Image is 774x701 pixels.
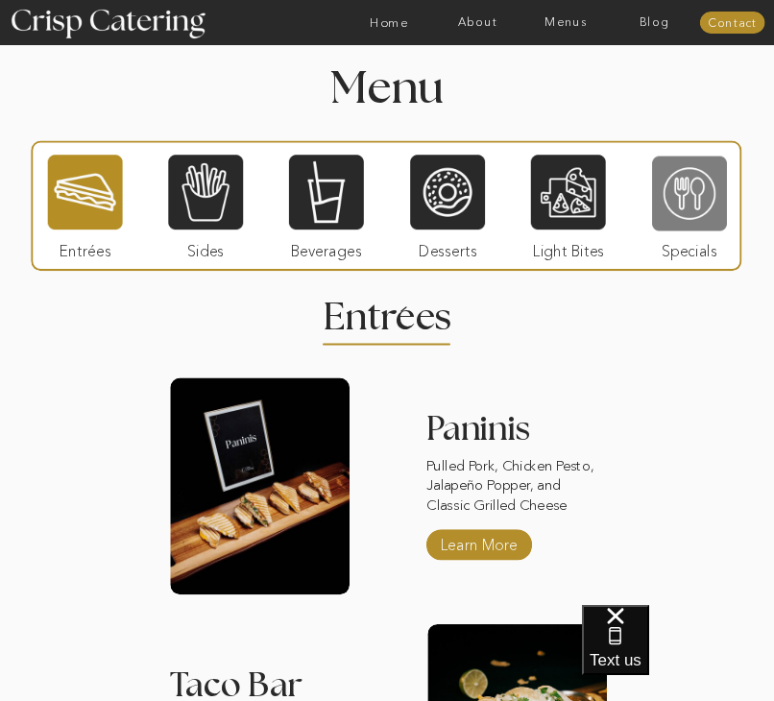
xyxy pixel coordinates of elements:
h3: Paninis [426,413,606,454]
h2: Entrees [324,301,450,326]
a: Contact [700,16,765,29]
p: Desserts [405,230,491,267]
p: Light Bites [525,230,611,267]
p: Beverages [283,230,369,267]
a: About [433,16,521,29]
a: Menus [521,16,610,29]
h1: Menu [207,67,566,106]
a: Learn More [436,523,521,561]
p: Specials [646,230,732,267]
iframe: podium webchat widget bubble [582,605,774,701]
a: Home [345,16,433,29]
a: Blog [610,16,698,29]
p: Entrées [42,230,128,267]
p: Sides [162,230,248,267]
p: Pulled Pork, Chicken Pesto, Jalapeño Popper, and Classic Grilled Cheese [426,456,606,518]
h3: Taco Bar [170,669,350,686]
